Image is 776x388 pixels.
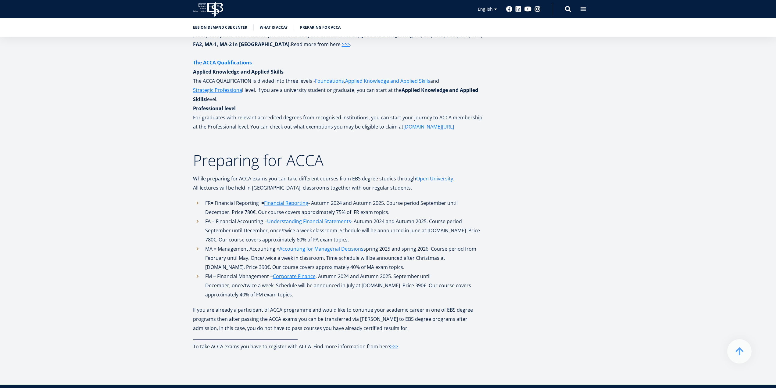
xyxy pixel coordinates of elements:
li: FM = Financial Management = . Autumn 2024 and Autumn 2025. September until December, once/twice a... [193,272,483,299]
a: Facebook [506,6,512,12]
a: [DOMAIN_NAME][URL] [403,122,454,131]
a: What is ACCA? [260,24,288,31]
a: Foundations [315,76,344,85]
li: FA = Financial Accounting = - Autumn 2024 and Autumn 2025. Course period September until December... [193,217,483,244]
li: MA = Management Accounting = spring 2025 and spring 2026. Course period from February until May. ... [193,244,483,272]
a: EBS on demand cbe center [193,24,247,31]
a: The ACCA Qualifications [193,58,252,67]
a: Strategic Professiona [193,85,242,95]
strong: The ACCA Qualifications [193,59,252,66]
a: Financial Reporting [264,198,308,208]
strong: Professional level [193,105,236,112]
p: _________________________________________________ To take ACCA exams you have to register with AC... [193,333,483,351]
a: Instagram [535,6,541,12]
li: FR= Financial Reporting = - Autumn 2024 and Autumn 2025. Course period September until December. ... [193,198,483,217]
a: >>> [342,40,350,49]
h2: Preparing for ACCA [193,153,483,168]
a: Accounting for Managerial Decisions [279,244,363,253]
a: >>> [390,342,398,351]
a: preparing for acca [300,24,341,31]
a: Corporate Finance [273,272,316,281]
p: If you are already a participant of ACCA programme and would like to continue your academic caree... [193,305,483,333]
p: For graduates with relevant accredited degrees from recognised institutions, you can start your j... [193,104,483,131]
b: . [341,41,351,48]
strong: Applied Knowledge and Applied Skills [193,68,284,75]
a: Linkedin [515,6,521,12]
p: The ACCA QUALIFICATION is divided into three levels - , and l level. If you are a university stud... [193,67,483,104]
p: While preparing for ACCA exams you can take different courses from EBS degree studies through [193,174,483,183]
a: Applied Knowledge and Applied Skills [345,76,430,85]
a: Open University. [416,174,454,183]
a: Understanding Financial Statements [267,217,351,226]
a: Youtube [524,6,531,12]
p: All lectures will be held in [GEOGRAPHIC_DATA], classrooms together with our regular students. [193,183,483,192]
